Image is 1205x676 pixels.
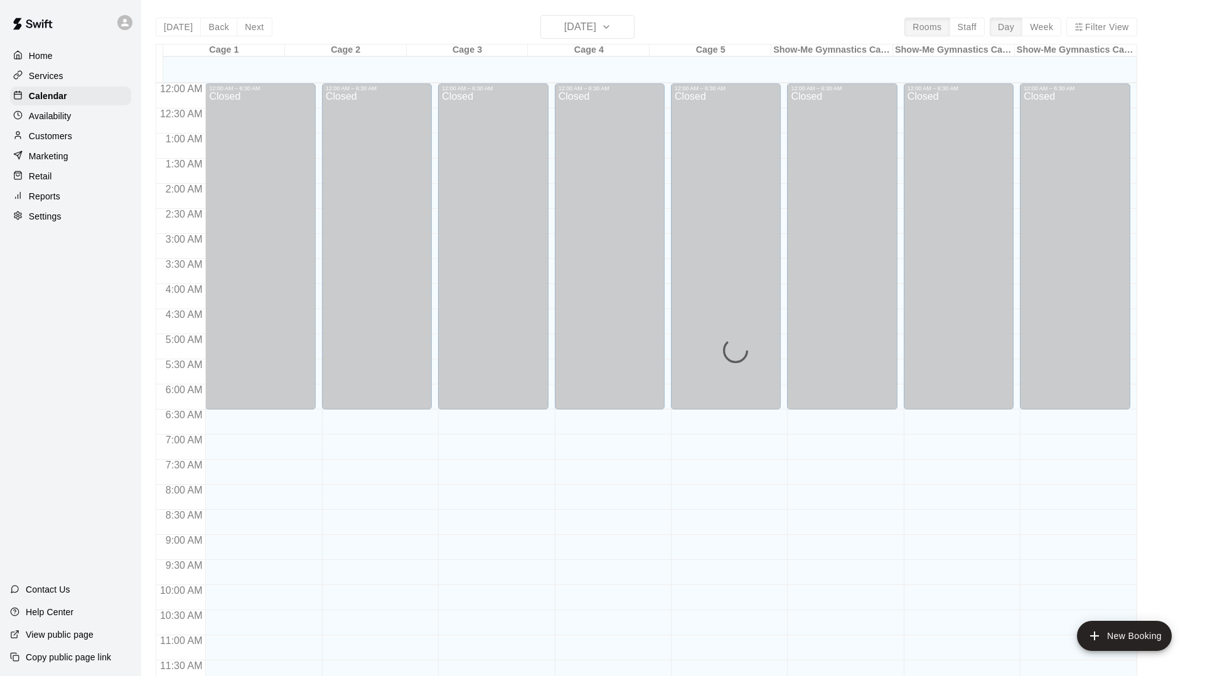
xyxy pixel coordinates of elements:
[29,170,52,182] p: Retail
[163,435,206,445] span: 7:00 AM
[675,85,777,92] div: 12:00 AM – 6:30 AM
[908,85,1010,92] div: 12:00 AM – 6:30 AM
[163,309,206,320] span: 4:30 AM
[438,83,548,409] div: 12:00 AM – 6:30 AM: Closed
[10,167,131,186] a: Retail
[29,150,68,162] p: Marketing
[559,85,661,92] div: 12:00 AM – 6:30 AM
[163,209,206,219] span: 2:30 AM
[322,83,432,409] div: 12:00 AM – 6:30 AM: Closed
[29,210,62,223] p: Settings
[1020,83,1130,409] div: 12:00 AM – 6:30 AM: Closed
[671,83,781,409] div: 12:00 AM – 6:30 AM: Closed
[157,660,206,671] span: 11:30 AM
[26,628,94,641] p: View public page
[163,234,206,245] span: 3:00 AM
[10,207,131,226] a: Settings
[29,130,72,142] p: Customers
[29,90,67,102] p: Calendar
[163,384,206,395] span: 6:00 AM
[163,284,206,295] span: 4:00 AM
[1015,45,1137,56] div: Show-Me Gymnastics Cage 3
[559,92,661,414] div: Closed
[10,66,131,85] a: Services
[650,45,771,56] div: Cage 5
[10,187,131,206] a: Reports
[771,45,893,56] div: Show-Me Gymnastics Cage 1
[1024,85,1126,92] div: 12:00 AM – 6:30 AM
[205,83,315,409] div: 12:00 AM – 6:30 AM: Closed
[26,606,73,618] p: Help Center
[326,85,428,92] div: 12:00 AM – 6:30 AM
[157,108,206,119] span: 12:30 AM
[904,83,1014,409] div: 12:00 AM – 6:30 AM: Closed
[675,92,777,414] div: Closed
[29,110,72,122] p: Availability
[29,70,63,82] p: Services
[791,85,893,92] div: 12:00 AM – 6:30 AM
[209,92,311,414] div: Closed
[10,46,131,65] a: Home
[29,190,60,203] p: Reports
[787,83,897,409] div: 12:00 AM – 6:30 AM: Closed
[407,45,528,56] div: Cage 3
[528,45,650,56] div: Cage 4
[163,159,206,169] span: 1:30 AM
[163,359,206,370] span: 5:30 AM
[326,92,428,414] div: Closed
[157,635,206,646] span: 11:00 AM
[209,85,311,92] div: 12:00 AM – 6:30 AM
[555,83,665,409] div: 12:00 AM – 6:30 AM: Closed
[157,83,206,94] span: 12:00 AM
[26,651,111,663] p: Copy public page link
[10,107,131,125] a: Availability
[29,50,53,62] p: Home
[163,334,206,345] span: 5:00 AM
[163,45,285,56] div: Cage 1
[442,92,544,414] div: Closed
[1024,92,1126,414] div: Closed
[163,535,206,546] span: 9:00 AM
[893,45,1015,56] div: Show-Me Gymnastics Cage 2
[285,45,407,56] div: Cage 2
[442,85,544,92] div: 12:00 AM – 6:30 AM
[10,127,131,145] a: Customers
[163,460,206,470] span: 7:30 AM
[26,583,70,596] p: Contact Us
[163,259,206,270] span: 3:30 AM
[163,560,206,571] span: 9:30 AM
[10,87,131,105] a: Calendar
[157,585,206,596] span: 10:00 AM
[908,92,1010,414] div: Closed
[157,610,206,621] span: 10:30 AM
[163,184,206,194] span: 2:00 AM
[10,147,131,166] a: Marketing
[163,510,206,520] span: 8:30 AM
[791,92,893,414] div: Closed
[163,409,206,420] span: 6:30 AM
[1077,621,1172,651] button: add
[163,134,206,144] span: 1:00 AM
[163,485,206,495] span: 8:00 AM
